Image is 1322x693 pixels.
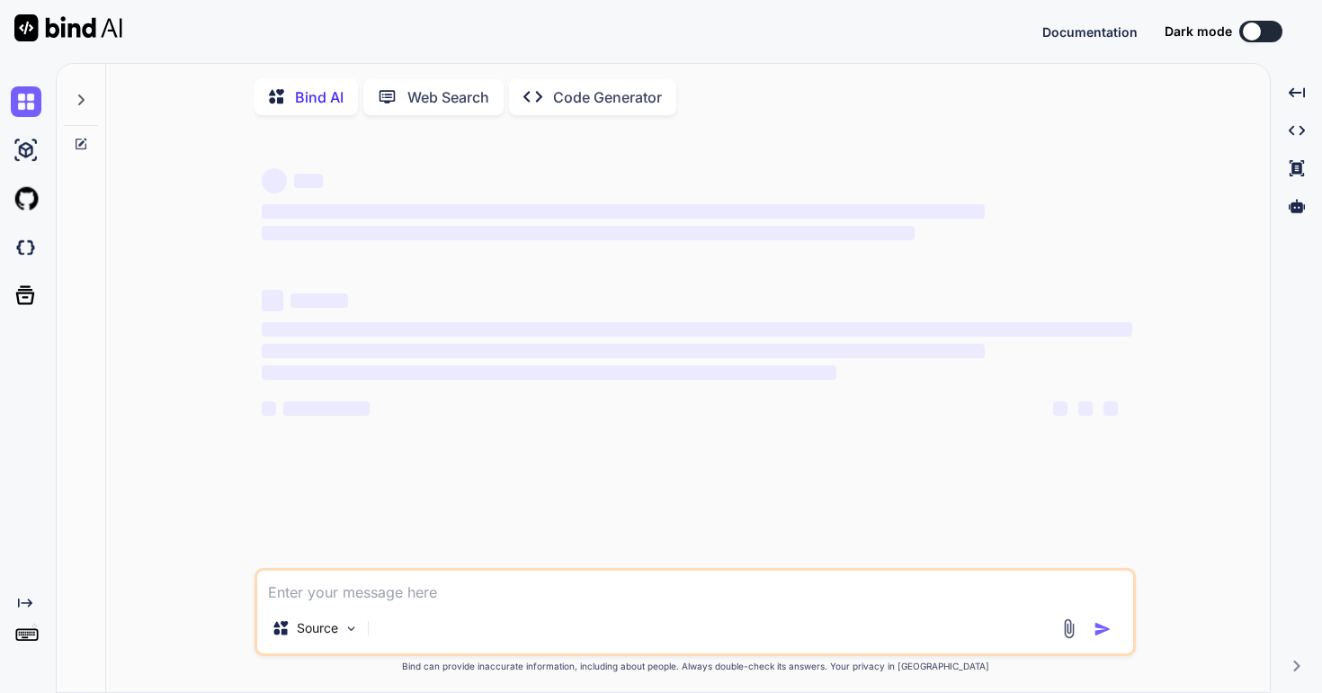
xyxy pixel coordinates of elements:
span: ‌ [262,401,276,416]
span: ‌ [1053,401,1067,416]
span: ‌ [262,168,287,193]
img: ai-studio [11,135,41,166]
span: ‌ [294,174,323,188]
img: attachment [1058,618,1079,639]
img: Bind AI [14,14,122,41]
span: ‌ [262,226,915,240]
img: icon [1094,620,1112,638]
img: darkCloudIdeIcon [11,232,41,263]
button: Documentation [1042,22,1138,41]
img: chat [11,86,41,117]
span: ‌ [283,401,370,416]
span: ‌ [290,293,348,308]
span: ‌ [262,322,1132,337]
span: ‌ [262,290,283,311]
span: ‌ [262,365,836,380]
span: ‌ [262,204,984,219]
span: Dark mode [1165,22,1232,40]
span: Documentation [1042,24,1138,40]
img: Pick Models [344,621,359,636]
span: ‌ [1078,401,1093,416]
p: Bind can provide inaccurate information, including about people. Always double-check its answers.... [255,660,1136,673]
p: Source [297,619,338,637]
span: ‌ [262,344,984,358]
p: Code Generator [553,86,662,108]
p: Bind AI [295,86,344,108]
img: githubLight [11,184,41,214]
p: Web Search [407,86,489,108]
span: ‌ [1103,401,1118,416]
